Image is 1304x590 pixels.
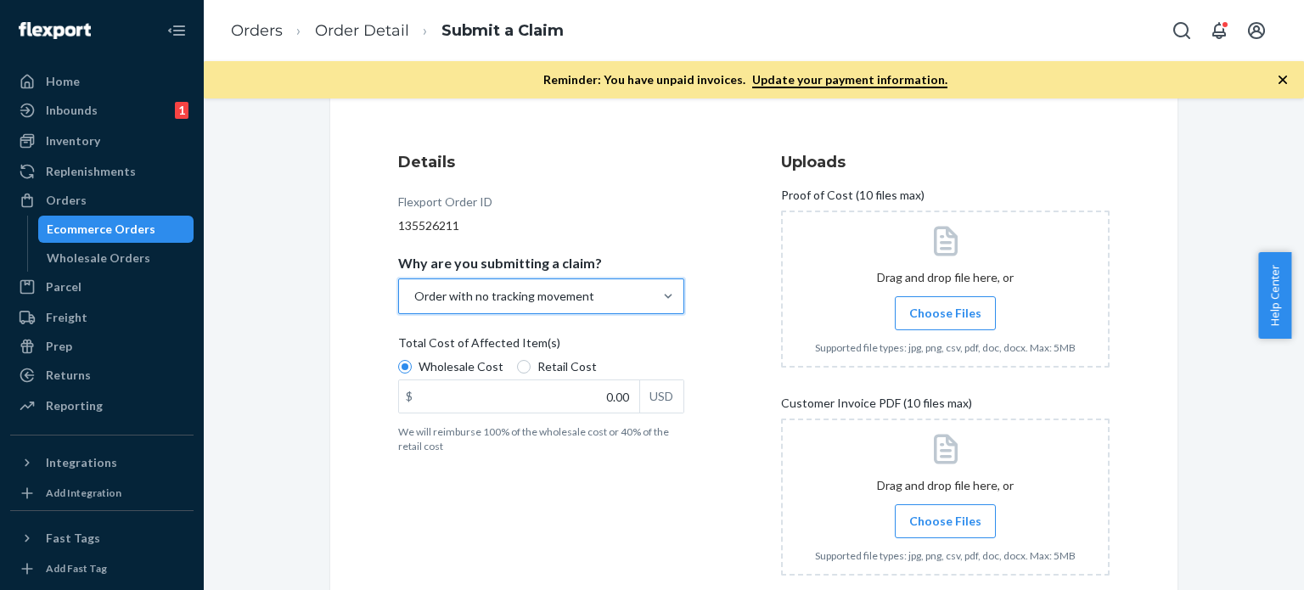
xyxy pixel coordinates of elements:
[46,73,80,90] div: Home
[537,358,597,375] span: Retail Cost
[10,273,194,301] a: Parcel
[38,244,194,272] a: Wholesale Orders
[10,362,194,389] a: Returns
[175,102,188,119] div: 1
[46,454,117,471] div: Integrations
[46,278,81,295] div: Parcel
[46,163,136,180] div: Replenishments
[47,250,150,267] div: Wholesale Orders
[46,397,103,414] div: Reporting
[47,221,155,238] div: Ecommerce Orders
[1202,14,1236,48] button: Open notifications
[46,338,72,355] div: Prep
[781,187,925,211] span: Proof of Cost (10 files max)
[398,217,684,234] div: 135526211
[10,97,194,124] a: Inbounds1
[1239,14,1273,48] button: Open account menu
[10,304,194,331] a: Freight
[398,194,492,217] div: Flexport Order ID
[46,309,87,326] div: Freight
[10,449,194,476] button: Integrations
[231,21,283,40] a: Orders
[399,380,419,413] div: $
[398,151,684,173] h3: Details
[10,333,194,360] a: Prep
[398,334,560,358] span: Total Cost of Affected Item(s)
[46,132,100,149] div: Inventory
[10,68,194,95] a: Home
[38,216,194,243] a: Ecommerce Orders
[543,71,947,88] p: Reminder: You have unpaid invoices.
[19,22,91,39] img: Flexport logo
[414,288,594,305] div: Order with no tracking movement
[1258,252,1291,339] button: Help Center
[10,392,194,419] a: Reporting
[217,6,577,56] ol: breadcrumbs
[517,360,531,374] input: Retail Cost
[399,380,639,413] input: $USD
[781,151,1110,173] h3: Uploads
[46,486,121,500] div: Add Integration
[10,127,194,155] a: Inventory
[46,530,100,547] div: Fast Tags
[46,192,87,209] div: Orders
[398,424,684,453] p: We will reimburse 100% of the wholesale cost or 40% of the retail cost
[398,255,602,272] p: Why are you submitting a claim?
[46,561,107,576] div: Add Fast Tag
[315,21,409,40] a: Order Detail
[441,21,564,40] a: Submit a Claim
[160,14,194,48] button: Close Navigation
[909,305,981,322] span: Choose Files
[909,513,981,530] span: Choose Files
[46,367,91,384] div: Returns
[10,525,194,552] button: Fast Tags
[752,72,947,88] a: Update your payment information.
[10,187,194,214] a: Orders
[10,559,194,579] a: Add Fast Tag
[639,380,683,413] div: USD
[1165,14,1199,48] button: Open Search Box
[10,483,194,503] a: Add Integration
[10,158,194,185] a: Replenishments
[781,395,972,419] span: Customer Invoice PDF (10 files max)
[419,358,503,375] span: Wholesale Cost
[398,360,412,374] input: Wholesale Cost
[46,102,98,119] div: Inbounds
